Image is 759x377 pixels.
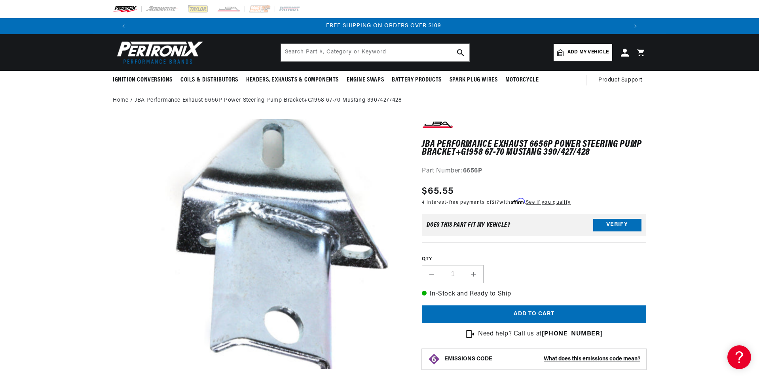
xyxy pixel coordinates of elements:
a: Home [113,96,128,105]
button: Translation missing: en.sections.announcements.previous_announcement [116,18,131,34]
strong: 6656P [463,168,482,174]
span: Headers, Exhausts & Components [246,76,339,84]
span: $65.55 [422,184,454,199]
img: Pertronix [113,39,204,66]
span: Product Support [598,76,642,85]
h1: JBA Performance Exhaust 6656P Power Steering Pump Bracket+G1958 67-70 Mustang 390/427/428 [422,140,646,157]
span: Battery Products [392,76,442,84]
span: Affirm [511,198,525,204]
div: Part Number: [422,166,646,176]
button: EMISSIONS CODEWhat does this emissions code mean? [444,356,640,363]
summary: Battery Products [388,71,446,89]
nav: breadcrumbs [113,96,646,105]
p: 4 interest-free payments of with . [422,199,571,206]
a: [PHONE_NUMBER] [542,331,603,337]
a: See if you qualify - Learn more about Affirm Financing (opens in modal) [526,200,571,205]
div: Announcement [135,22,632,30]
button: Verify [593,219,641,231]
summary: Headers, Exhausts & Components [242,71,343,89]
span: Ignition Conversions [113,76,173,84]
p: Need help? Call us at [478,329,603,339]
strong: What does this emissions code mean? [544,356,640,362]
strong: EMISSIONS CODE [444,356,492,362]
slideshow-component: Translation missing: en.sections.announcements.announcement_bar [93,18,666,34]
summary: Spark Plug Wires [446,71,502,89]
img: Emissions code [428,353,440,366]
button: Translation missing: en.sections.announcements.next_announcement [628,18,643,34]
summary: Ignition Conversions [113,71,176,89]
input: Search Part #, Category or Keyword [281,44,469,61]
summary: Coils & Distributors [176,71,242,89]
summary: Engine Swaps [343,71,388,89]
div: 3 of 3 [135,22,632,30]
media-gallery: Gallery Viewer [113,119,406,373]
button: Add to cart [422,305,646,323]
span: FREE SHIPPING ON ORDERS OVER $109 [326,23,441,29]
summary: Motorcycle [501,71,543,89]
a: Add my vehicle [554,44,612,61]
label: QTY [422,256,646,263]
span: $17 [492,200,500,205]
button: search button [452,44,469,61]
span: Motorcycle [505,76,539,84]
p: In-Stock and Ready to Ship [422,289,646,299]
span: Coils & Distributors [180,76,238,84]
summary: Product Support [598,71,646,90]
span: Add my vehicle [567,49,609,56]
span: Engine Swaps [347,76,384,84]
div: Does This part fit My vehicle? [427,222,510,228]
a: JBA Performance Exhaust 6656P Power Steering Pump Bracket+G1958 67-70 Mustang 390/427/428 [135,96,402,105]
span: Spark Plug Wires [450,76,498,84]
